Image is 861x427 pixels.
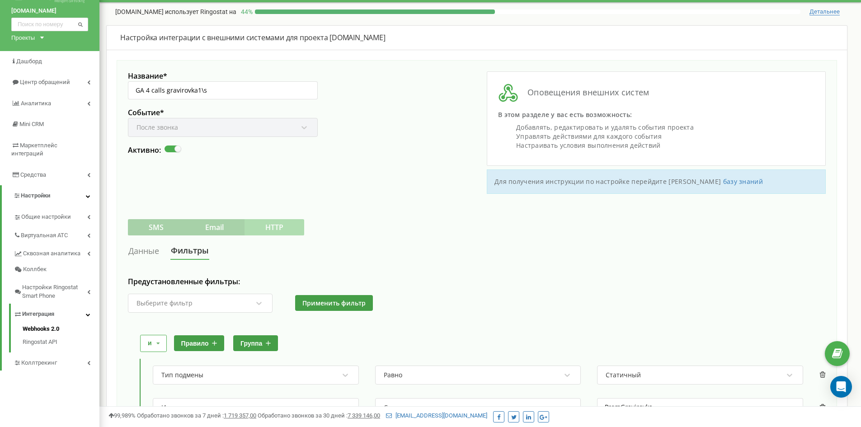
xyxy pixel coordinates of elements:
div: Статичный [606,371,641,379]
span: Mini CRM [19,121,44,127]
a: [DOMAIN_NAME] [11,7,88,15]
input: Введите название [128,81,318,99]
label: Событие * [128,108,318,118]
div: Open Intercom Messenger [830,376,852,398]
input: введите значение [597,398,803,416]
span: 99,989% [108,412,136,419]
label: Активно: [128,145,161,155]
span: Центр обращений [20,79,70,85]
u: 7 339 146,00 [348,412,380,419]
span: Аналитика [21,100,51,107]
button: правило [174,335,225,351]
button: Применить фильтр [295,295,373,311]
div: Тип подмены [161,371,203,379]
div: и [148,339,152,347]
div: Выберите фильтр [136,300,193,306]
a: [EMAIL_ADDRESS][DOMAIN_NAME] [386,412,487,419]
p: В этом разделе у вас есть возможность: [498,110,814,119]
h3: Оповещения внешних систем [498,83,814,103]
span: Общие настройки [21,213,71,221]
li: Управлять действиями для каждого события [516,132,814,141]
span: Виртуальная АТС [21,231,68,240]
a: Сквозная аналитика [14,243,99,262]
div: Равно [384,371,402,379]
span: Настройки Ringostat Smart Phone [22,283,87,300]
div: Имя пула номеров [161,404,220,412]
u: 1 719 357,00 [224,412,256,419]
label: Название * [128,71,318,81]
a: Виртуальная АТС [14,225,99,244]
a: Интеграция [14,304,99,322]
input: Поиск по номеру [11,18,88,31]
p: Для получения инструкции по настройке перейдите [PERSON_NAME] [494,177,818,186]
span: Настройки [21,192,50,199]
span: Средства [20,171,46,178]
span: Сквозная аналитика [23,249,80,258]
a: Настройки [2,185,99,206]
a: Webhooks 2.0 [23,325,99,336]
span: Детальнее [809,8,840,15]
label: Предустановленные фильтры: [128,277,826,287]
span: Интеграция [22,310,54,319]
a: Фильтры [170,243,209,260]
span: Обработано звонков за 7 дней : [137,412,256,419]
li: Добавлять, редактировать и удалять события проекта [516,123,814,132]
a: Ringostat API [23,336,99,347]
p: 44 % [236,7,255,16]
a: Настройки Ringostat Smart Phone [14,277,99,304]
a: Коллбек [14,262,99,277]
span: Обработано звонков за 30 дней : [258,412,380,419]
a: Коллтрекинг [14,352,99,371]
li: Настраивать условия выполнения действий [516,141,814,150]
a: базу знаний [723,177,763,186]
span: использует Ringostat на [165,8,236,15]
span: Дашборд [16,58,42,65]
div: Настройка интеграции с внешними системами для проекта [DOMAIN_NAME] [120,33,833,43]
span: Коллтрекинг [21,359,57,367]
div: Содержит [384,404,414,412]
span: Коллбек [23,265,47,274]
a: Общие настройки [14,206,99,225]
span: Маркетплейс интеграций [11,142,57,157]
a: Данные [128,243,160,259]
div: Проекты [11,33,35,42]
p: [DOMAIN_NAME] [115,7,236,16]
button: группа [233,335,278,351]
